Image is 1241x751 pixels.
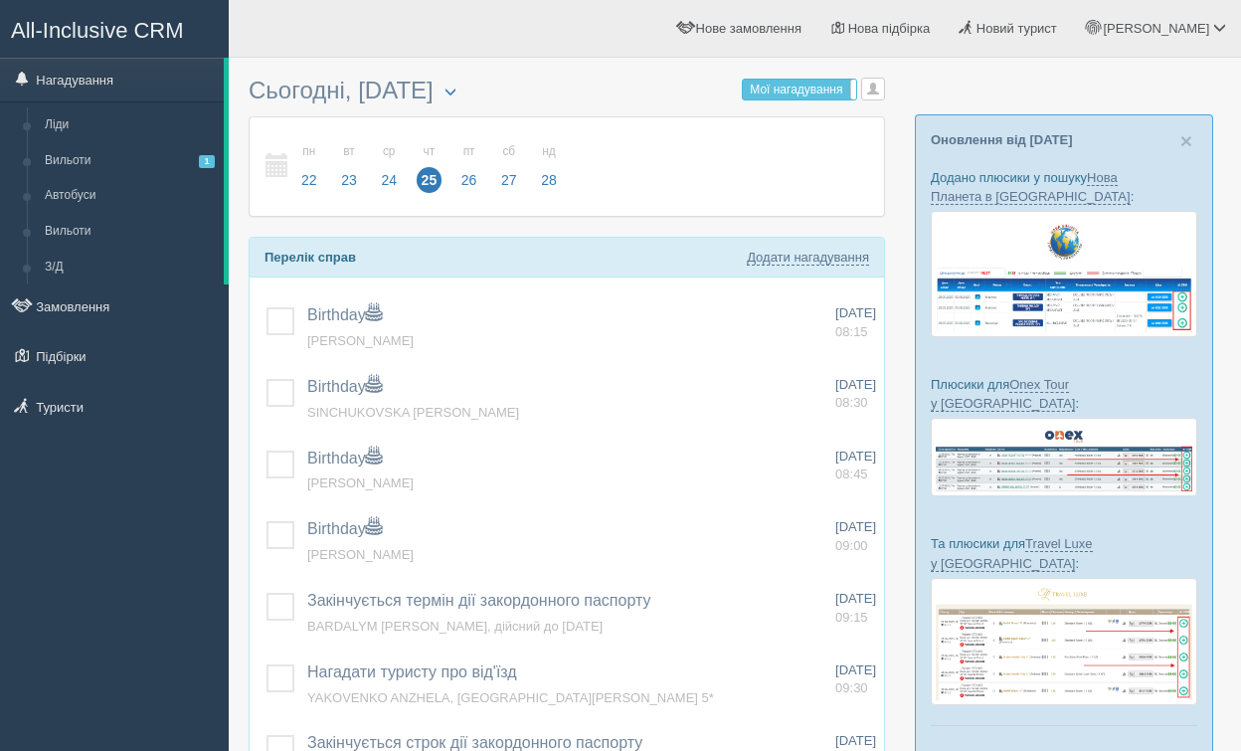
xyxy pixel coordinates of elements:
[835,305,876,320] span: [DATE]
[290,132,328,201] a: пн 22
[747,250,869,266] a: Додати нагадування
[36,214,224,250] a: Вильоти
[835,324,868,339] span: 08:15
[931,375,1197,413] p: Плюсики для :
[417,167,443,193] span: 25
[750,83,842,96] span: Мої нагадування
[835,377,876,392] span: [DATE]
[307,592,650,609] a: Закінчується термін дії закордонного паспорту
[835,680,868,695] span: 09:30
[1,1,228,56] a: All-Inclusive CRM
[307,378,382,395] a: Birthday
[931,168,1197,206] p: Додано плюсики у пошуку :
[307,734,642,751] a: Закінчується строк дії закордонного паспорту
[696,21,801,36] span: Нове замовлення
[530,132,563,201] a: нд 28
[536,143,562,160] small: нд
[536,167,562,193] span: 28
[307,450,382,467] a: Birthday
[835,733,876,748] span: [DATE]
[36,250,224,285] a: З/Д
[835,449,876,464] span: [DATE]
[307,475,414,490] a: [PERSON_NAME]
[456,143,482,160] small: пт
[456,167,482,193] span: 26
[11,18,184,43] span: All-Inclusive CRM
[307,333,414,348] a: [PERSON_NAME]
[36,143,224,179] a: Вильоти1
[307,520,382,537] a: Birthday
[835,590,876,627] a: [DATE] 09:15
[931,418,1197,496] img: onex-tour-proposal-crm-for-travel-agency.png
[307,663,517,680] a: Нагадати туристу про від'їзд
[931,536,1093,571] a: Travel Luxe у [GEOGRAPHIC_DATA]
[835,304,876,341] a: [DATE] 08:15
[296,167,322,193] span: 22
[976,21,1057,36] span: Новий турист
[307,306,382,323] a: Birthday
[835,376,876,413] a: [DATE] 08:30
[835,467,868,481] span: 08:45
[336,143,362,160] small: вт
[36,178,224,214] a: Автобуси
[1180,129,1192,152] span: ×
[370,132,408,201] a: ср 24
[376,143,402,160] small: ср
[835,538,868,553] span: 09:00
[307,619,603,634] a: BARDALYM [PERSON_NAME], дійсний до [DATE]
[336,167,362,193] span: 23
[1103,21,1209,36] span: [PERSON_NAME]
[417,143,443,160] small: чт
[296,143,322,160] small: пн
[835,591,876,606] span: [DATE]
[249,78,885,106] h3: Сьогодні, [DATE]
[835,518,876,555] a: [DATE] 09:00
[1180,130,1192,151] button: Close
[376,167,402,193] span: 24
[931,211,1197,336] img: new-planet-%D0%BF%D1%96%D0%B4%D0%B1%D1%96%D1%80%D0%BA%D0%B0-%D1%81%D1%80%D0%BC-%D0%B4%D0%BB%D1%8F...
[931,578,1197,706] img: travel-luxe-%D0%BF%D0%BE%D0%B4%D0%B1%D0%BE%D1%80%D0%BA%D0%B0-%D1%81%D1%80%D0%BC-%D0%B4%D0%BB%D1%8...
[330,132,368,201] a: вт 23
[496,143,522,160] small: сб
[835,662,876,677] span: [DATE]
[36,107,224,143] a: Ліди
[307,405,519,420] a: SINCHUKOVSKA [PERSON_NAME]
[835,395,868,410] span: 08:30
[490,132,528,201] a: сб 27
[496,167,522,193] span: 27
[450,132,488,201] a: пт 26
[835,448,876,484] a: [DATE] 08:45
[199,155,215,168] span: 1
[848,21,931,36] span: Нова підбірка
[931,132,1073,147] a: Оновлення від [DATE]
[265,250,356,265] b: Перелік справ
[931,534,1197,572] p: Та плюсики для :
[835,610,868,625] span: 09:15
[835,519,876,534] span: [DATE]
[835,661,876,698] a: [DATE] 09:30
[307,690,714,705] a: YAKOVENKO ANZHELA, [GEOGRAPHIC_DATA][PERSON_NAME] 5*
[307,547,414,562] a: [PERSON_NAME]
[411,132,448,201] a: чт 25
